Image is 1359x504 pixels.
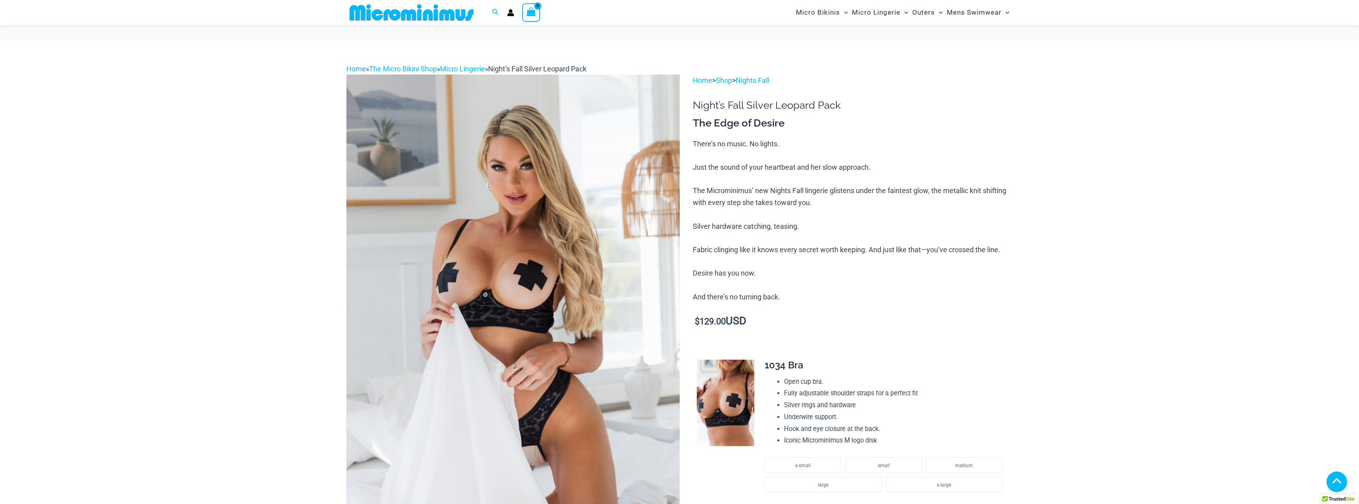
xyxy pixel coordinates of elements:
span: x-large [937,482,951,488]
span: Outers [912,2,935,23]
span: 1034 Bra [765,359,803,371]
span: Micro Lingerie [852,2,900,23]
li: Hook and eye closure at the back. [784,423,1006,435]
a: View Shopping Cart, empty [522,3,540,21]
a: Micro BikinisMenu ToggleMenu Toggle [794,2,850,23]
li: Fully adjustable shoulder straps for a perfect fit [784,387,1006,399]
li: small [845,457,922,473]
p: There’s no music. No lights. Just the sound of your heartbeat and her slow approach. The Micromin... [693,138,1013,303]
p: USD [693,315,1013,328]
span: $ [695,316,700,326]
span: x-small [795,463,811,468]
li: x-large [886,477,1002,493]
a: Nights Fall [736,76,769,84]
a: Home [693,76,712,84]
span: medium [955,463,973,468]
a: Account icon link [507,9,514,16]
li: Underwire support. [784,411,1006,423]
span: Menu Toggle [840,2,848,23]
h3: The Edge of Desire [693,117,1013,130]
span: Menu Toggle [935,2,943,23]
li: Iconic Microminimus M logo disk [784,435,1006,447]
li: Open cup bra. [784,376,1006,388]
span: Menu Toggle [1001,2,1009,23]
a: OutersMenu ToggleMenu Toggle [910,2,945,23]
a: Micro LingerieMenu ToggleMenu Toggle [850,2,910,23]
span: Night’s Fall Silver Leopard Pack [488,65,586,73]
span: Micro Bikinis [796,2,840,23]
span: small [878,463,890,468]
bdi: 129.00 [695,316,726,326]
p: > > [693,75,1013,86]
a: The Micro Bikini Shop [369,65,437,73]
li: large [765,477,881,493]
a: Home [346,65,366,73]
span: Mens Swimwear [947,2,1001,23]
a: Shop [716,76,732,84]
img: MM SHOP LOGO FLAT [346,4,477,21]
img: Nights Fall Silver Leopard 1036 Bra [697,360,754,446]
li: medium [926,457,1002,473]
li: x-small [765,457,841,473]
span: large [818,482,828,488]
li: Silver rings and hardware [784,399,1006,411]
h1: Night’s Fall Silver Leopard Pack [693,99,1013,111]
nav: Site Navigation [793,1,1013,24]
a: Search icon link [492,8,499,17]
span: » » » [346,65,586,73]
a: Mens SwimwearMenu ToggleMenu Toggle [945,2,1011,23]
span: Menu Toggle [900,2,908,23]
a: Micro Lingerie [440,65,485,73]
